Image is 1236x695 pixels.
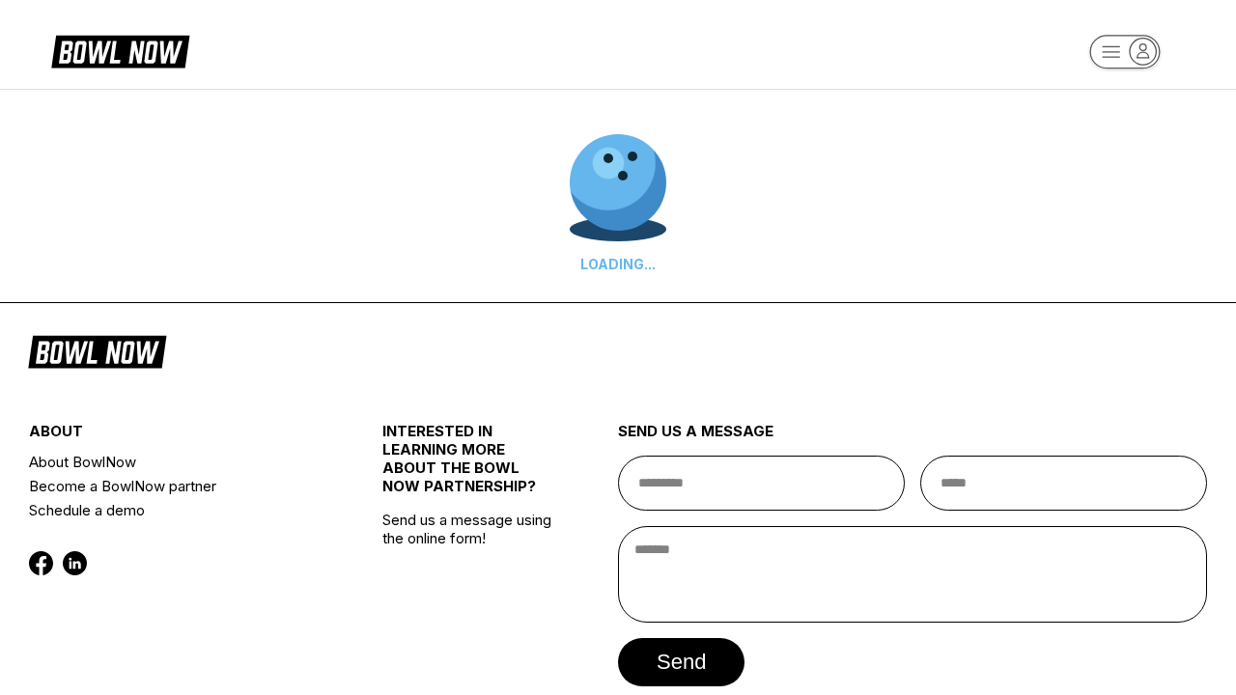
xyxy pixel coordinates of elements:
[29,422,323,450] div: about
[618,638,744,686] button: send
[29,474,323,498] a: Become a BowlNow partner
[382,422,559,511] div: INTERESTED IN LEARNING MORE ABOUT THE BOWL NOW PARTNERSHIP?
[29,498,323,522] a: Schedule a demo
[29,450,323,474] a: About BowlNow
[618,422,1207,456] div: send us a message
[570,256,666,272] div: LOADING...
